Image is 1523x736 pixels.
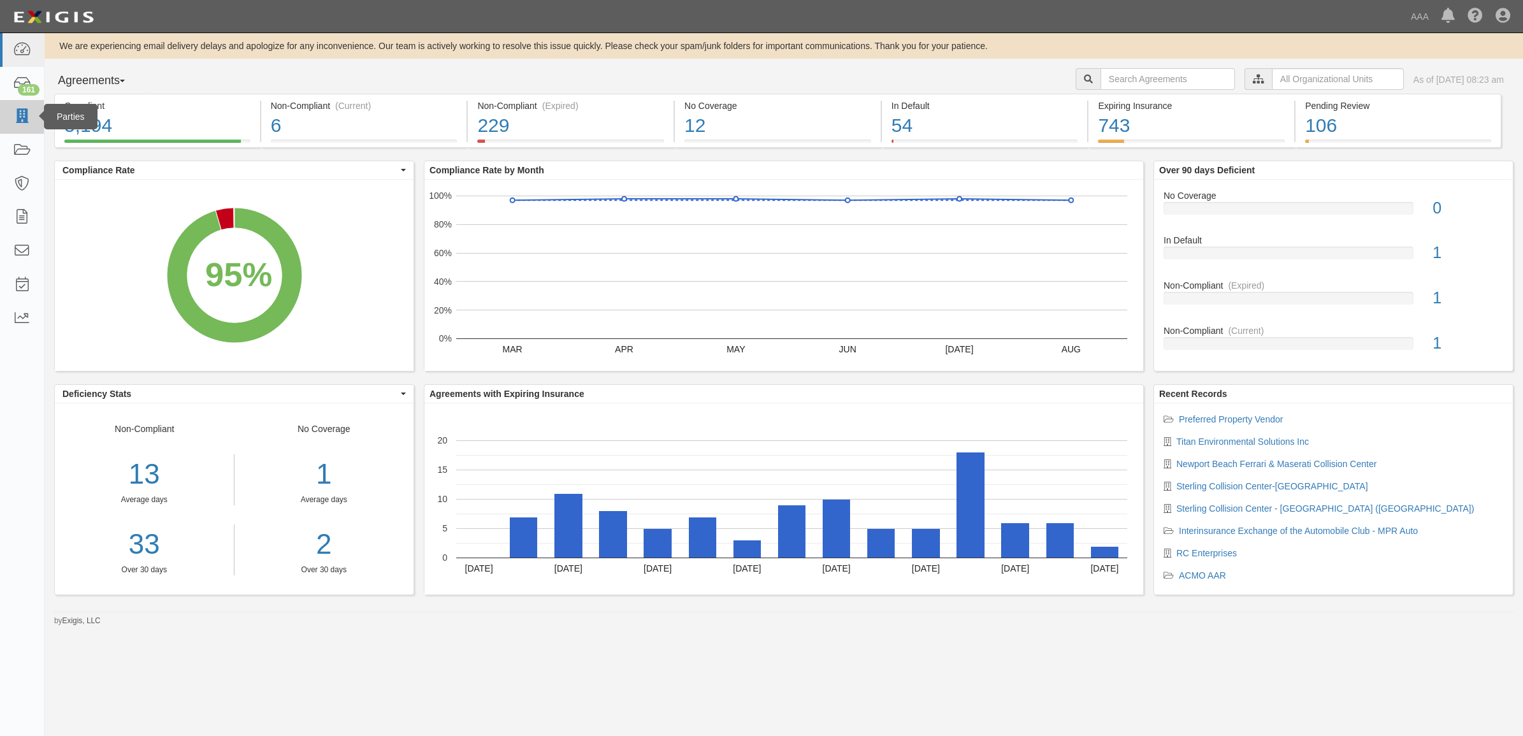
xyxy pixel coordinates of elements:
[437,494,447,504] text: 10
[1101,68,1235,90] input: Search Agreements
[434,305,452,315] text: 20%
[205,250,272,298] div: 95%
[1154,324,1513,337] div: Non-Compliant
[1090,563,1118,574] text: [DATE]
[1154,234,1513,247] div: In Default
[62,616,101,625] a: Exigis, LLC
[1423,242,1513,264] div: 1
[10,6,97,29] img: logo-5460c22ac91f19d4615b14bd174203de0afe785f0fc80cf4dbbc73dc1793850b.png
[726,344,746,354] text: MAY
[55,422,235,575] div: Non-Compliant
[1413,73,1504,86] div: As of [DATE] 08:23 am
[684,112,871,140] div: 12
[554,563,582,574] text: [DATE]
[424,180,1143,371] svg: A chart.
[424,403,1143,595] svg: A chart.
[437,465,447,475] text: 15
[1176,548,1237,558] a: RC Enterprises
[271,99,458,112] div: Non-Compliant (Current)
[468,140,674,150] a: Non-Compliant(Expired)229
[244,494,405,505] div: Average days
[912,563,940,574] text: [DATE]
[477,99,664,112] div: Non-Compliant (Expired)
[442,552,447,563] text: 0
[1179,526,1418,536] a: Interinsurance Exchange of the Automobile Club - MPR Auto
[429,191,452,201] text: 100%
[44,104,97,129] div: Parties
[235,422,414,575] div: No Coverage
[244,524,405,565] a: 2
[54,140,260,150] a: Compliant5,194
[55,565,234,575] div: Over 30 days
[18,84,40,96] div: 161
[1176,481,1368,491] a: Sterling Collision Center-[GEOGRAPHIC_DATA]
[64,112,250,140] div: 5,194
[62,164,398,177] span: Compliance Rate
[1154,189,1513,202] div: No Coverage
[1404,4,1435,29] a: AAA
[55,385,414,403] button: Deficiency Stats
[335,99,371,112] div: (Current)
[1179,570,1226,581] a: ACMO AAR
[45,40,1523,52] div: We are experiencing email delivery delays and apologize for any inconvenience. Our team is active...
[1305,99,1491,112] div: Pending Review
[733,563,761,574] text: [DATE]
[823,563,851,574] text: [DATE]
[891,112,1078,140] div: 54
[477,112,664,140] div: 229
[55,161,414,179] button: Compliance Rate
[1164,324,1503,360] a: Non-Compliant(Current)1
[54,616,101,626] small: by
[684,99,871,112] div: No Coverage
[465,563,493,574] text: [DATE]
[1228,279,1264,292] div: (Expired)
[1423,287,1513,310] div: 1
[244,565,405,575] div: Over 30 days
[429,389,584,399] b: Agreements with Expiring Insurance
[1272,68,1404,90] input: All Organizational Units
[55,494,234,505] div: Average days
[675,140,881,150] a: No Coverage12
[1179,414,1283,424] a: Preferred Property Vendor
[437,435,447,445] text: 20
[1228,324,1264,337] div: (Current)
[434,219,452,229] text: 80%
[1423,332,1513,355] div: 1
[1296,140,1501,150] a: Pending Review106
[1176,437,1309,447] a: Titan Environmental Solutions Inc
[62,387,398,400] span: Deficiency Stats
[542,99,579,112] div: (Expired)
[1159,389,1227,399] b: Recent Records
[503,344,523,354] text: MAR
[615,344,633,354] text: APR
[55,180,414,371] svg: A chart.
[1176,459,1376,469] a: Newport Beach Ferrari & Maserati Collision Center
[271,112,458,140] div: 6
[1164,189,1503,235] a: No Coverage0
[1098,112,1285,140] div: 743
[434,248,452,258] text: 60%
[1154,279,1513,292] div: Non-Compliant
[1164,234,1503,279] a: In Default1
[1001,563,1029,574] text: [DATE]
[244,454,405,494] div: 1
[839,344,856,354] text: JUN
[1088,140,1294,150] a: Expiring Insurance743
[1062,344,1081,354] text: AUG
[1305,112,1491,140] div: 106
[64,99,250,112] div: Compliant
[442,523,447,533] text: 5
[945,344,973,354] text: [DATE]
[1176,503,1474,514] a: Sterling Collision Center - [GEOGRAPHIC_DATA] ([GEOGRAPHIC_DATA])
[1159,165,1255,175] b: Over 90 days Deficient
[54,68,150,94] button: Agreements
[55,524,234,565] a: 33
[1468,9,1483,24] i: Help Center - Complianz
[644,563,672,574] text: [DATE]
[1098,99,1285,112] div: Expiring Insurance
